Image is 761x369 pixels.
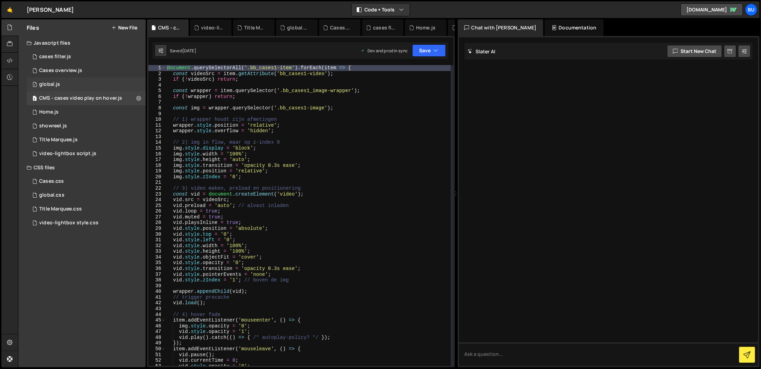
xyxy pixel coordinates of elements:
[148,94,166,100] div: 6
[39,95,122,101] div: CMS - cases video play on hover.js
[458,19,544,36] div: Chat with [PERSON_NAME]
[148,117,166,123] div: 10
[1,1,18,18] a: 🤙
[201,24,223,31] div: video-lightbox style.css
[27,216,146,230] div: 16080/43928.css
[148,203,166,209] div: 25
[27,24,39,31] h2: Files
[27,6,74,14] div: [PERSON_NAME]
[148,111,166,117] div: 9
[148,352,166,358] div: 51
[158,24,180,31] div: CMS - cases video play on hover.js
[148,289,166,295] div: 40
[667,45,722,57] button: Start new chat
[39,151,96,157] div: video-lightbox script.js
[148,145,166,151] div: 15
[330,24,352,31] div: Cases.css
[287,24,309,31] div: global.css
[27,119,146,133] div: 16080/43137.js
[39,137,78,143] div: Title Marquee.js
[39,192,64,198] div: global.css
[148,260,166,266] div: 35
[39,109,59,115] div: Home.js
[111,25,137,30] button: New File
[27,133,146,147] div: 16080/43931.js
[27,188,146,202] div: 16080/46144.css
[148,346,166,352] div: 50
[148,76,166,82] div: 3
[39,67,82,74] div: Cases overview.js
[352,3,410,16] button: Code + Tools
[148,134,166,140] div: 13
[148,317,166,323] div: 45
[27,202,146,216] div: 16080/43930.css
[148,335,166,341] div: 48
[148,128,166,134] div: 12
[148,254,166,260] div: 34
[148,139,166,145] div: 14
[148,358,166,363] div: 52
[148,123,166,128] div: 11
[148,323,166,329] div: 46
[361,48,408,54] div: Dev and prod in sync
[373,24,395,31] div: cases filter.js
[244,24,266,31] div: Title Marquee.css
[148,300,166,306] div: 42
[468,48,496,55] h2: Slater AI
[18,36,146,50] div: Javascript files
[18,161,146,174] div: CSS files
[170,48,196,54] div: Saved
[148,191,166,197] div: 23
[148,186,166,191] div: 22
[148,168,166,174] div: 19
[745,3,758,16] a: Bu
[148,312,166,318] div: 44
[39,54,71,60] div: cases filter.js
[148,82,166,88] div: 4
[148,243,166,249] div: 32
[27,50,146,64] div: 16080/44245.js
[182,48,196,54] div: [DATE]
[39,81,60,88] div: global.js
[148,295,166,300] div: 41
[27,64,146,78] div: 16080/46119.js
[33,82,37,88] span: 1
[148,306,166,312] div: 43
[148,226,166,232] div: 29
[148,174,166,180] div: 20
[148,197,166,203] div: 24
[148,157,166,163] div: 17
[148,65,166,71] div: 1
[148,99,166,105] div: 7
[148,232,166,237] div: 30
[148,249,166,254] div: 33
[412,44,446,57] button: Save
[27,91,146,105] div: 16080/43141.js
[148,88,166,94] div: 5
[39,206,82,212] div: Title Marquee.css
[148,277,166,283] div: 38
[148,329,166,335] div: 47
[27,174,146,188] div: 16080/45757.css
[681,3,743,16] a: [DOMAIN_NAME]
[148,272,166,278] div: 37
[148,105,166,111] div: 8
[148,220,166,226] div: 28
[148,340,166,346] div: 49
[148,151,166,157] div: 16
[39,123,67,129] div: showreel.js
[33,96,37,102] span: 3
[27,147,146,161] div: 16080/43926.js
[148,71,166,77] div: 2
[148,180,166,186] div: 21
[148,208,166,214] div: 26
[148,283,166,289] div: 39
[39,220,98,226] div: video-lightbox style.css
[27,105,146,119] div: 16080/43136.js
[39,178,64,184] div: Cases.css
[27,78,146,91] div: 16080/45708.js
[148,266,166,272] div: 36
[416,24,435,31] div: Home.js
[148,163,166,169] div: 18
